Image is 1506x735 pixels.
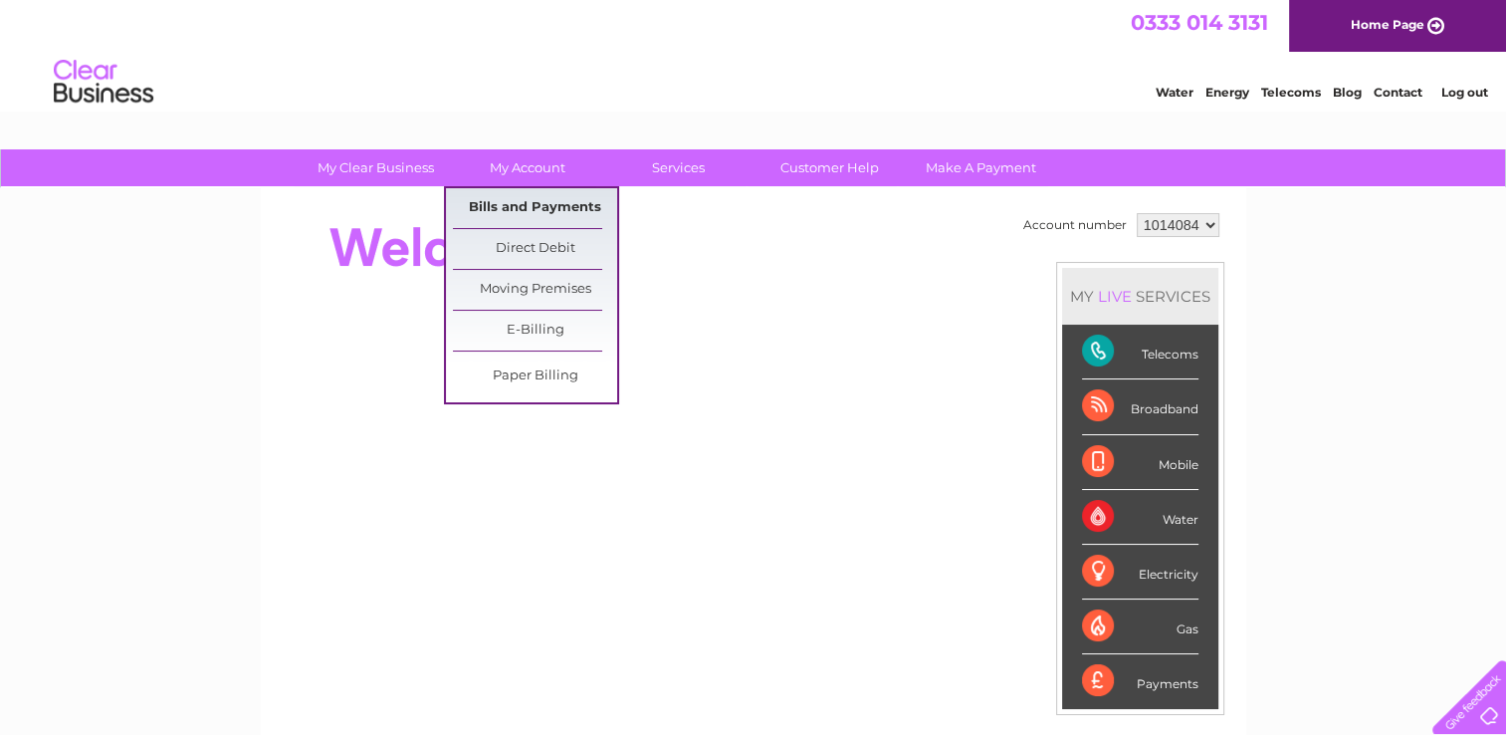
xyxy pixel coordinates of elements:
a: Log out [1440,85,1487,100]
a: Paper Billing [453,357,617,396]
div: Mobile [1082,435,1198,490]
td: Account number [1018,208,1132,242]
a: 0333 014 3131 [1131,10,1268,35]
div: Electricity [1082,545,1198,600]
img: logo.png [53,52,154,113]
a: My Clear Business [294,149,458,186]
div: MY SERVICES [1062,268,1218,325]
a: Telecoms [1261,85,1321,100]
a: Customer Help [748,149,912,186]
a: Blog [1333,85,1362,100]
a: Services [596,149,760,186]
a: E-Billing [453,311,617,351]
div: Clear Business is a trading name of Verastar Limited (registered in [GEOGRAPHIC_DATA] No. 3667643... [284,11,1224,97]
a: Contact [1374,85,1422,100]
a: My Account [445,149,609,186]
a: Direct Debit [453,229,617,269]
a: Bills and Payments [453,188,617,228]
div: Telecoms [1082,325,1198,379]
a: Make A Payment [899,149,1063,186]
a: Moving Premises [453,270,617,310]
div: Gas [1082,600,1198,654]
a: Water [1156,85,1193,100]
div: Payments [1082,654,1198,708]
div: Water [1082,490,1198,545]
a: Energy [1205,85,1249,100]
div: LIVE [1094,287,1136,306]
div: Broadband [1082,379,1198,434]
